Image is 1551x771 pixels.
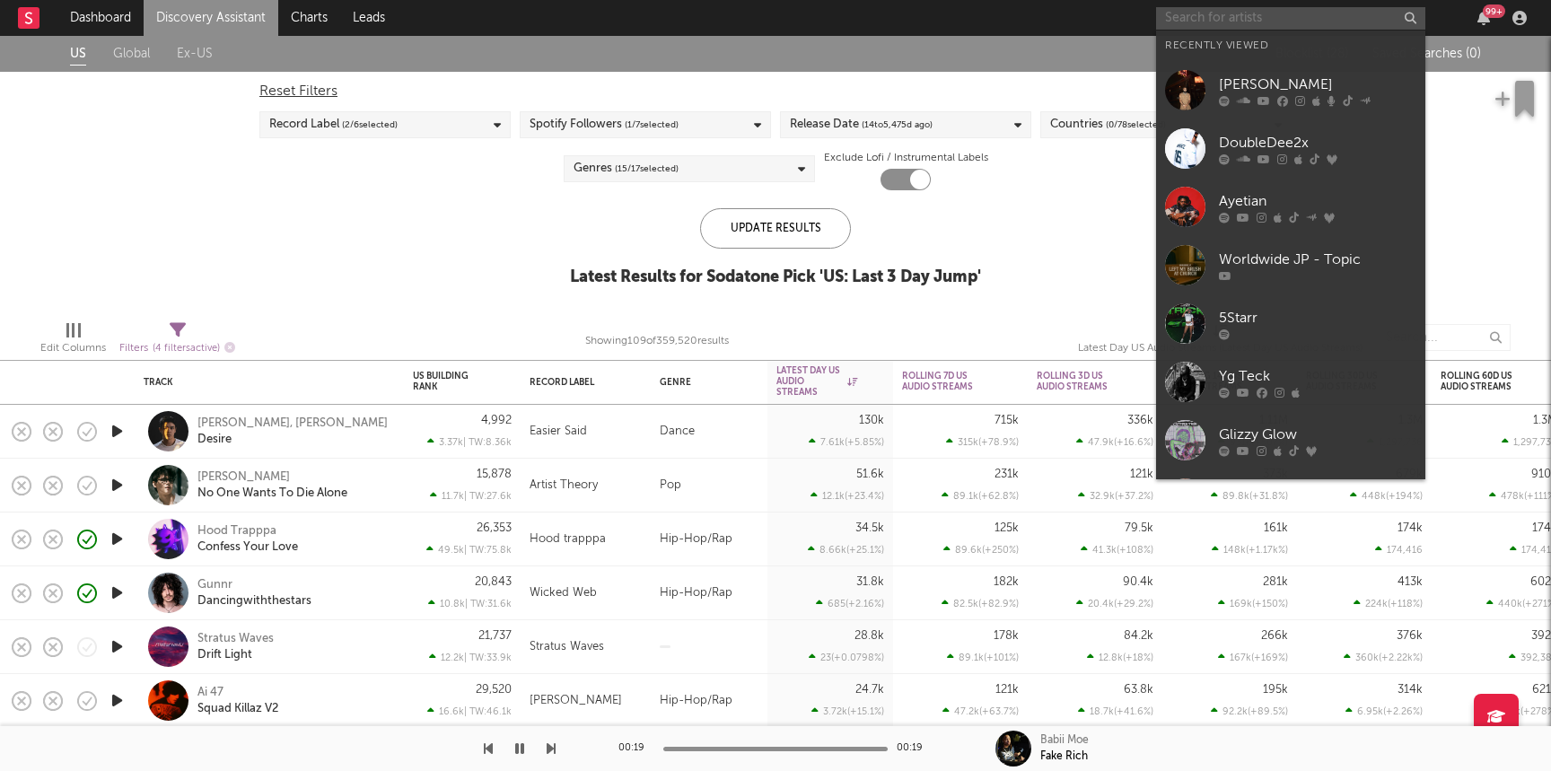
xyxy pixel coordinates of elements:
div: Update Results [700,208,851,249]
a: Ex-US [177,43,213,66]
div: Ayetian [1219,190,1416,212]
div: 4,992 [481,415,512,426]
div: 63.8k [1124,684,1153,696]
div: Filters [119,337,235,360]
a: Ai 47 [197,685,223,701]
a: Yg Teck [1156,353,1425,411]
div: Genres [574,158,679,180]
div: 231k [995,469,1019,480]
div: 49.5k | TW: 75.8k [413,544,512,556]
div: 6.95k ( +2.26 % ) [1345,705,1423,717]
div: 8.66k ( +25.1 % ) [808,544,884,556]
a: Hood Trapppa [197,523,276,539]
div: 89.1k ( +101 % ) [947,652,1019,663]
div: Yg Teck [1219,365,1416,387]
div: Dance [651,405,767,459]
div: 360k ( +2.22k % ) [1344,652,1423,663]
div: 413k [1398,576,1423,588]
div: 89.6k ( +250 % ) [943,544,1019,556]
div: Track [144,377,386,388]
span: ( 4 filters active) [153,344,220,354]
div: 26,353 [477,522,512,534]
div: Showing 109 of 359,520 results [585,330,729,352]
div: Easier Said [530,421,587,442]
div: US Building Rank [413,371,485,392]
a: Stratus Waves [197,631,274,647]
div: [PERSON_NAME] [530,690,622,712]
div: Recently Viewed [1165,35,1416,57]
div: Babii Moe [1040,732,1089,749]
a: [PERSON_NAME], [PERSON_NAME] [197,416,388,432]
div: 20.4k ( +29.2 % ) [1076,598,1153,609]
div: 15,878 [477,469,512,480]
div: 31.8k [856,576,884,588]
a: [PERSON_NAME] [1156,61,1425,119]
div: Hood trapppa [530,529,606,550]
span: ( 0 ) [1466,48,1481,60]
div: 21,737 [478,630,512,642]
span: ( 2 / 6 selected) [342,114,398,136]
div: 3.37k | TW: 8.36k [413,436,512,448]
a: Squad Killaz V2 [197,701,278,717]
div: Latest Results for Sodatone Pick ' US: Last 3 Day Jump ' [570,267,981,288]
div: 16.6k | TW: 46.1k [413,705,512,717]
div: 281k [1263,576,1288,588]
div: Pop [651,459,767,513]
div: No One Wants To Die Alone [197,486,347,502]
div: 12.1k ( +23.4 % ) [811,490,884,502]
div: 685 ( +2.16 % ) [816,598,884,609]
a: [PERSON_NAME] [197,469,290,486]
a: Dancingwiththestars [197,593,311,609]
a: Worldwide JP - Topic [1156,236,1425,294]
div: Fake Rich [1040,749,1088,765]
div: Glizzy Glow [1219,424,1416,445]
div: 5Starr [1219,307,1416,329]
div: 125k [995,522,1019,534]
a: BELLA [1156,469,1425,528]
div: 23 ( +0.0798 % ) [809,652,884,663]
div: 195k [1263,684,1288,696]
div: 89.1k ( +62.8 % ) [942,490,1019,502]
div: 174,416 [1375,544,1423,556]
div: Latest Day US Audio Streams (Latest Day US Audio Streams) [1078,315,1363,367]
div: 336k [1127,415,1153,426]
div: 3.72k ( +15.1 % ) [811,705,884,717]
div: Genre [660,377,749,388]
a: Drift Light [197,647,252,663]
div: 32.9k ( +37.2 % ) [1078,490,1153,502]
span: ( 14 to 5,475 d ago) [862,114,933,136]
div: 182k [994,576,1019,588]
div: Rolling 7D US Audio Streams [902,371,992,392]
div: 130k [859,415,884,426]
div: 28.8k [854,630,884,642]
div: Record Label [269,114,398,136]
a: Glizzy Glow [1156,411,1425,469]
div: 121k [1130,469,1153,480]
div: 121k [995,684,1019,696]
div: 12.2k | TW: 33.9k [413,652,512,663]
input: Search... [1376,324,1511,351]
div: 10.8k | TW: 31.6k [413,598,512,609]
div: 314k [1398,684,1423,696]
div: 11.7k | TW: 27.6k [413,490,512,502]
div: 167k ( +169 % ) [1218,652,1288,663]
div: Rolling 60D US Audio Streams [1441,371,1530,392]
div: 24.7k [855,684,884,696]
div: 34.5k [855,522,884,534]
a: Desire [197,432,232,448]
div: 99 + [1483,4,1505,18]
div: 92.2k ( +89.5 % ) [1211,705,1288,717]
div: Artist Theory [530,475,598,496]
div: 448k ( +194 % ) [1350,490,1423,502]
div: 41.3k ( +108 % ) [1081,544,1153,556]
div: Gunnr [197,577,232,593]
span: ( 15 / 17 selected) [615,158,679,180]
div: 20,843 [475,576,512,588]
div: 00:19 [897,738,933,759]
label: Exclude Lofi / Instrumental Labels [824,147,988,169]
